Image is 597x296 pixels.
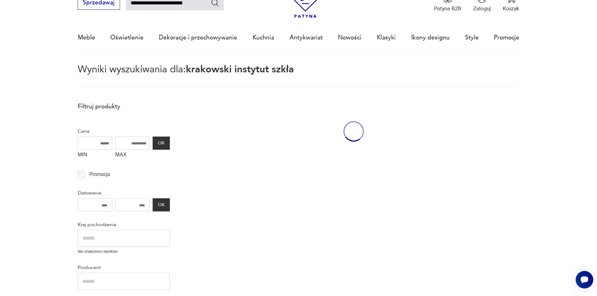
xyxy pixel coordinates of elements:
[377,23,396,52] a: Klasyki
[186,63,294,76] span: krakowski instytut szkła
[78,102,170,111] p: Filtruj produkty
[89,170,110,179] p: Promocja
[434,5,461,12] p: Patyna B2B
[78,189,170,197] p: Datowanie
[576,271,593,288] iframe: Smartsupp widget button
[78,65,520,86] p: Wyniki wyszukiwania dla:
[159,23,237,52] a: Dekoracje i przechowywanie
[78,150,112,162] label: MIN
[343,99,364,164] div: oval-loading
[78,127,170,135] p: Cena
[411,23,450,52] a: Ikony designu
[253,23,274,52] a: Kuchnia
[115,150,150,162] label: MAX
[153,198,170,211] button: OK
[153,137,170,150] button: OK
[338,23,361,52] a: Nowości
[78,23,95,52] a: Meble
[494,23,519,52] a: Promocje
[78,249,170,255] p: Nie znaleziono wyników
[78,263,170,272] p: Producent
[503,5,519,12] p: Koszyk
[110,23,144,52] a: Oświetlenie
[465,23,479,52] a: Style
[78,221,170,229] p: Kraj pochodzenia
[78,1,120,6] a: Sprzedawaj
[290,23,323,52] a: Antykwariat
[473,5,491,12] p: Zaloguj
